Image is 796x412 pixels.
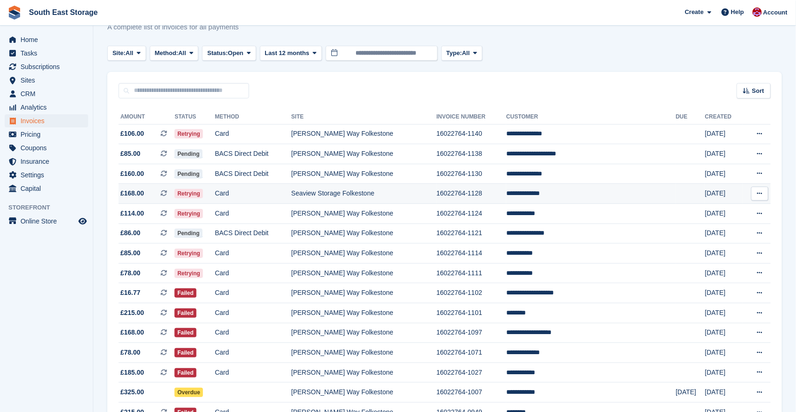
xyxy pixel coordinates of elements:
[705,110,743,125] th: Created
[215,303,292,323] td: Card
[175,110,215,125] th: Status
[437,263,507,283] td: 16022764-1111
[5,74,88,87] a: menu
[175,189,203,198] span: Retrying
[215,124,292,144] td: Card
[676,110,705,125] th: Due
[21,168,77,182] span: Settings
[437,244,507,264] td: 16022764-1114
[175,368,196,377] span: Failed
[705,283,743,303] td: [DATE]
[120,209,144,218] span: £114.00
[107,46,146,61] button: Site: All
[705,184,743,204] td: [DATE]
[120,328,144,337] span: £168.00
[21,114,77,127] span: Invoices
[202,46,256,61] button: Status: Open
[150,46,199,61] button: Method: All
[215,244,292,264] td: Card
[120,248,140,258] span: £85.00
[506,110,676,125] th: Customer
[705,124,743,144] td: [DATE]
[753,7,762,17] img: Roger Norris
[25,5,102,20] a: South East Storage
[215,144,292,164] td: BACS Direct Debit
[437,184,507,204] td: 16022764-1128
[437,204,507,224] td: 16022764-1124
[120,228,140,238] span: £86.00
[5,114,88,127] a: menu
[291,204,436,224] td: [PERSON_NAME] Way Folkestone
[215,110,292,125] th: Method
[291,184,436,204] td: Seaview Storage Folkestone
[291,124,436,144] td: [PERSON_NAME] Way Folkestone
[705,343,743,363] td: [DATE]
[21,87,77,100] span: CRM
[21,74,77,87] span: Sites
[126,49,133,58] span: All
[175,149,202,159] span: Pending
[5,101,88,114] a: menu
[77,216,88,227] a: Preview store
[207,49,228,58] span: Status:
[437,363,507,383] td: 16022764-1027
[120,288,140,298] span: £16.77
[120,149,140,159] span: £85.00
[705,303,743,323] td: [DATE]
[437,144,507,164] td: 16022764-1138
[175,328,196,337] span: Failed
[21,182,77,195] span: Capital
[215,343,292,363] td: Card
[763,8,788,17] span: Account
[291,223,436,244] td: [PERSON_NAME] Way Folkestone
[21,155,77,168] span: Insurance
[5,215,88,228] a: menu
[120,368,144,377] span: £185.00
[705,363,743,383] td: [DATE]
[291,323,436,343] td: [PERSON_NAME] Way Folkestone
[21,33,77,46] span: Home
[112,49,126,58] span: Site:
[731,7,744,17] span: Help
[155,49,179,58] span: Method:
[260,46,322,61] button: Last 12 months
[228,49,244,58] span: Open
[119,110,175,125] th: Amount
[175,169,202,179] span: Pending
[265,49,309,58] span: Last 12 months
[175,129,203,139] span: Retrying
[437,383,507,403] td: 16022764-1007
[705,263,743,283] td: [DATE]
[5,60,88,73] a: menu
[291,383,436,403] td: [PERSON_NAME] Way Folkestone
[21,141,77,154] span: Coupons
[705,244,743,264] td: [DATE]
[441,46,482,61] button: Type: All
[5,182,88,195] a: menu
[291,144,436,164] td: [PERSON_NAME] Way Folkestone
[437,283,507,303] td: 16022764-1102
[291,263,436,283] td: [PERSON_NAME] Way Folkestone
[291,343,436,363] td: [PERSON_NAME] Way Folkestone
[437,343,507,363] td: 16022764-1071
[462,49,470,58] span: All
[175,388,203,397] span: Overdue
[21,215,77,228] span: Online Store
[291,363,436,383] td: [PERSON_NAME] Way Folkestone
[178,49,186,58] span: All
[291,110,436,125] th: Site
[291,303,436,323] td: [PERSON_NAME] Way Folkestone
[175,229,202,238] span: Pending
[120,348,140,357] span: £78.00
[676,383,705,403] td: [DATE]
[215,204,292,224] td: Card
[705,204,743,224] td: [DATE]
[215,164,292,184] td: BACS Direct Debit
[120,268,140,278] span: £78.00
[175,288,196,298] span: Failed
[705,323,743,343] td: [DATE]
[175,249,203,258] span: Retrying
[705,383,743,403] td: [DATE]
[437,164,507,184] td: 16022764-1130
[215,283,292,303] td: Card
